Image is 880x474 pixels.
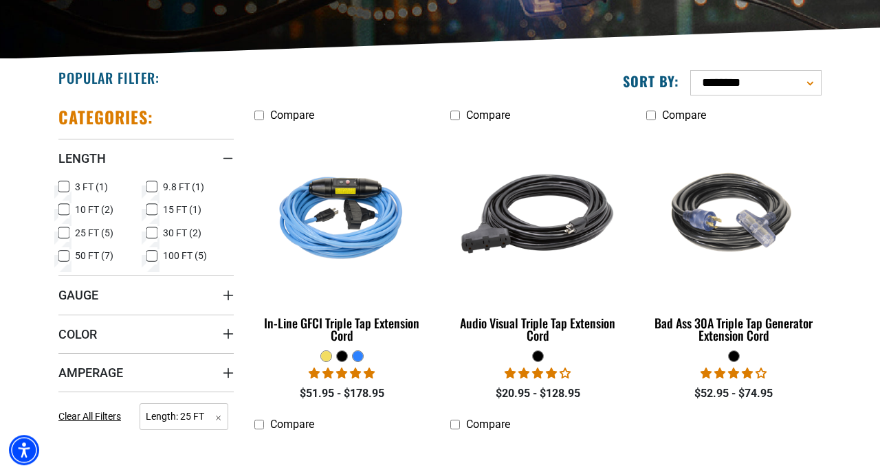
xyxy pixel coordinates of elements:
span: Compare [466,109,510,122]
span: 15 FT (1) [163,205,201,214]
span: 4.00 stars [701,367,767,380]
span: 3 FT (1) [75,182,108,192]
a: black Audio Visual Triple Tap Extension Cord [450,128,626,350]
div: $20.95 - $128.95 [450,385,626,402]
div: $51.95 - $178.95 [254,385,430,402]
span: 30 FT (2) [163,228,201,238]
div: Accessibility Menu [9,435,39,465]
h2: Popular Filter: [58,69,159,87]
span: Compare [270,418,314,431]
span: 10 FT (2) [75,205,113,214]
span: Compare [466,418,510,431]
span: 3.75 stars [505,367,571,380]
summary: Color [58,315,234,353]
h2: Categories: [58,106,153,128]
span: Color [58,326,97,342]
div: Bad Ass 30A Triple Tap Generator Extension Cord [646,317,822,341]
span: 25 FT (5) [75,228,113,238]
span: 100 FT (5) [163,251,207,260]
label: Sort by: [623,72,679,90]
span: Compare [270,109,314,122]
div: Audio Visual Triple Tap Extension Cord [450,317,626,341]
span: 9.8 FT (1) [163,182,204,192]
span: 5.00 stars [309,367,375,380]
img: black [647,135,820,293]
a: Clear All Filters [58,409,126,424]
span: Gauge [58,287,98,303]
span: Compare [662,109,706,122]
div: $52.95 - $74.95 [646,385,822,402]
span: Clear All Filters [58,411,121,422]
span: 50 FT (7) [75,251,113,260]
img: black [451,135,624,293]
span: Amperage [58,365,123,381]
a: Light Blue In-Line GFCI Triple Tap Extension Cord [254,128,430,350]
summary: Amperage [58,353,234,392]
img: Light Blue [256,135,429,293]
span: Length: 25 FT [140,403,228,430]
a: Length: 25 FT [140,409,228,422]
span: Length [58,150,106,166]
summary: Length [58,139,234,177]
a: black Bad Ass 30A Triple Tap Generator Extension Cord [646,128,822,350]
div: In-Line GFCI Triple Tap Extension Cord [254,317,430,341]
summary: Gauge [58,275,234,314]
